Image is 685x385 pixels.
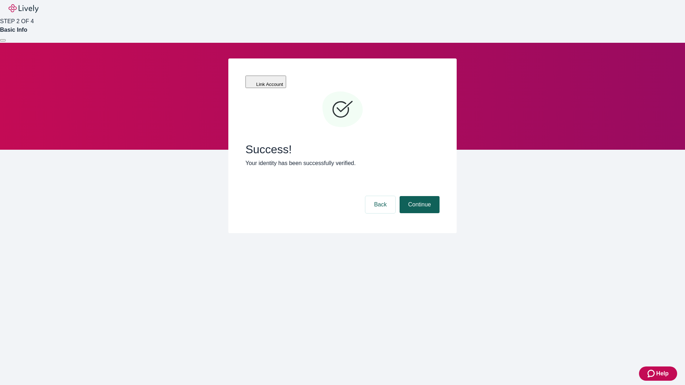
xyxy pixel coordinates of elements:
svg: Zendesk support icon [648,369,656,378]
button: Back [365,196,395,213]
button: Continue [400,196,440,213]
img: Lively [9,4,39,13]
span: Success! [245,143,440,156]
p: Your identity has been successfully verified. [245,159,440,168]
button: Link Account [245,76,286,88]
button: Zendesk support iconHelp [639,366,677,381]
span: Help [656,369,669,378]
svg: Checkmark icon [321,88,364,131]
